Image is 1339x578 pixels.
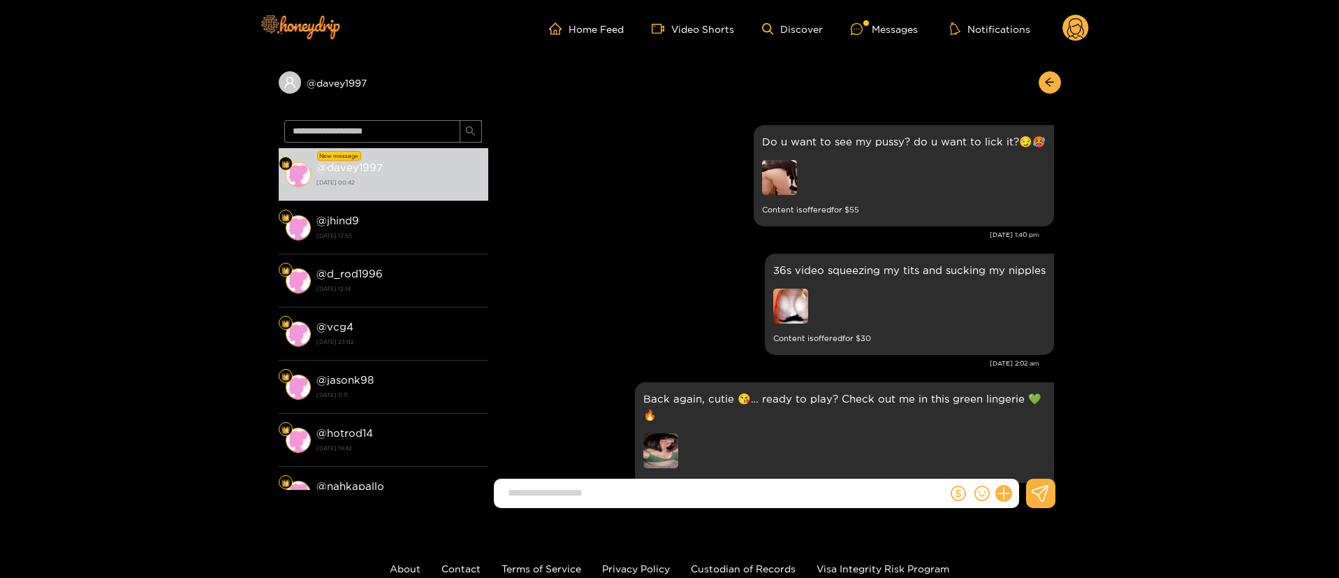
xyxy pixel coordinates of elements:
div: [DATE] 1:40 pm [495,230,1039,240]
small: Content is offered for $ 12 [643,475,1046,491]
a: Video Shorts [652,22,734,35]
strong: [DATE] 11:11 [316,389,481,401]
img: Fan Level [281,266,290,275]
strong: [DATE] 19:42 [316,442,481,454]
small: Content is offered for $ 55 [762,202,1046,218]
span: home [549,22,569,35]
strong: @ hotrod14 [316,427,373,439]
strong: @ vcg4 [316,321,353,333]
a: Home Feed [549,22,624,35]
img: Fan Level [281,373,290,381]
div: Jun. 12, 2:02 am [765,254,1054,355]
span: search [465,126,476,138]
strong: @ jhind9 [316,215,359,226]
a: About [390,563,420,574]
img: conversation [286,375,311,400]
button: search [460,120,482,143]
span: video-camera [652,22,671,35]
button: Notifications [946,22,1034,36]
span: user [284,76,296,89]
strong: [DATE] 23:02 [316,335,481,348]
a: Custodian of Records [691,563,796,574]
span: smile [974,486,990,501]
small: Content is offered for $ 30 [773,331,1046,347]
div: Sep. 24, 11:12 pm [635,382,1054,500]
a: Privacy Policy [602,563,670,574]
div: Messages [851,21,918,37]
p: 36s video squeezing my tits and sucking my nipples [773,262,1046,278]
img: Fan Level [281,160,290,168]
img: preview [643,433,678,468]
img: conversation [286,162,311,187]
img: conversation [286,428,311,453]
a: Discover [762,23,823,35]
strong: [DATE] 13:55 [316,229,481,242]
a: Visa Integrity Risk Program [817,563,949,574]
a: Terms of Service [502,563,581,574]
strong: [DATE] 00:42 [316,176,481,189]
p: Back again, cutie 😘… ready to play? Check out me in this green lingerie 💚🔥 [643,391,1046,423]
strong: @ jasonk98 [316,374,374,386]
strong: @ davey1997 [316,161,383,173]
a: Contact [441,563,481,574]
div: Jun. 5, 1:40 pm [754,125,1054,226]
div: @davey1997 [279,71,488,94]
img: conversation [286,268,311,294]
button: arrow-left [1039,71,1061,94]
img: Fan Level [281,319,290,328]
img: Fan Level [281,213,290,222]
button: dollar [948,483,969,504]
img: Fan Level [281,426,290,434]
img: conversation [286,321,311,347]
div: New message [317,151,361,161]
span: arrow-left [1044,77,1055,89]
span: dollar [951,486,966,501]
img: Fan Level [281,479,290,487]
img: preview [773,289,808,324]
strong: @ d_rod1996 [316,268,383,280]
p: Do u want to see my pussy? do u want to lick it?😏🥵 [762,133,1046,150]
div: [DATE] 2:02 am [495,359,1039,368]
img: preview [762,160,797,195]
img: conversation [286,481,311,506]
img: conversation [286,215,311,240]
strong: [DATE] 12:14 [316,282,481,295]
strong: @ nahkapallo [316,480,384,492]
